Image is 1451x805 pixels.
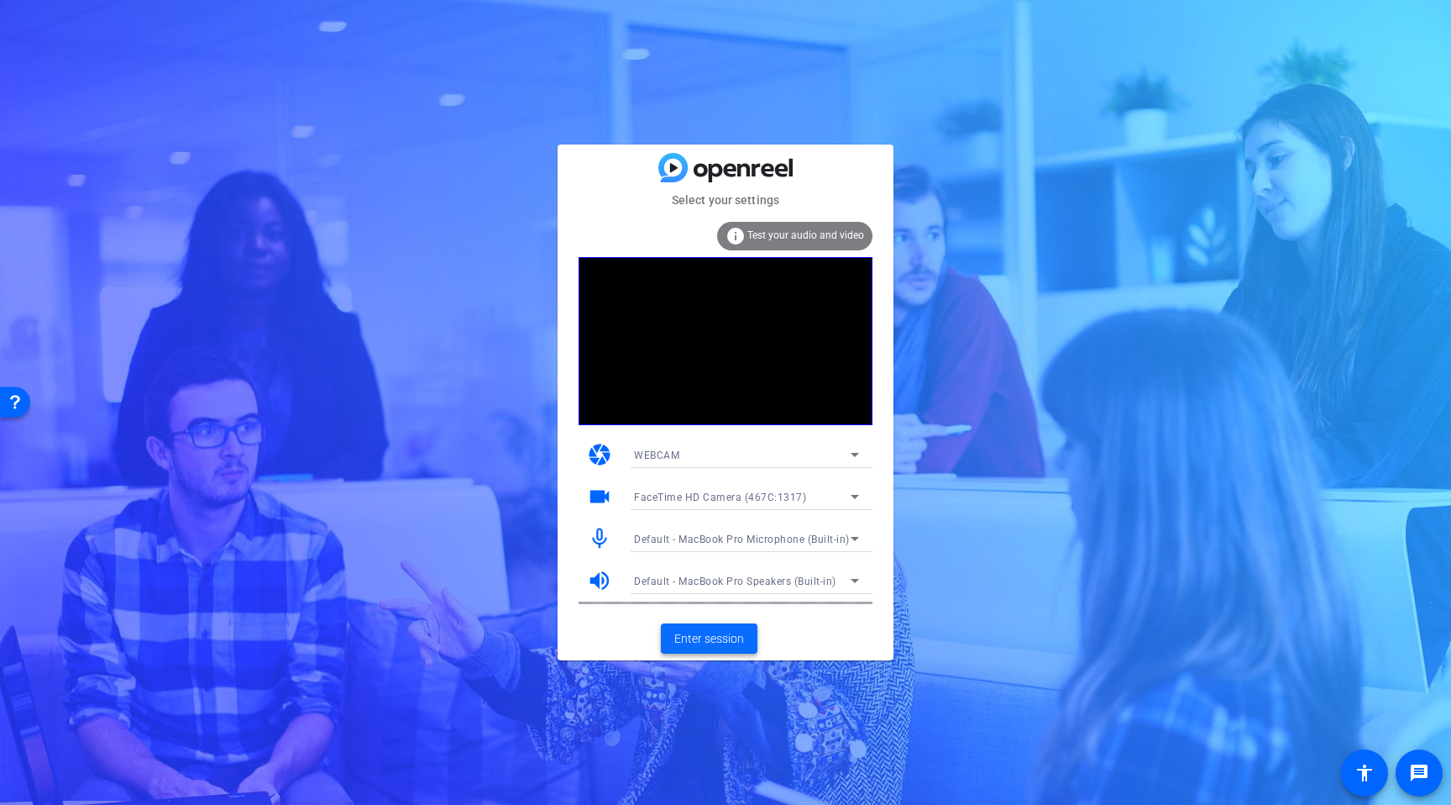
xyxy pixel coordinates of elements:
[634,492,806,503] span: FaceTime HD Camera (467C:1317)
[674,630,744,648] span: Enter session
[1354,763,1375,783] mat-icon: accessibility
[587,484,612,509] mat-icon: videocam
[658,153,793,182] img: blue-gradient.svg
[634,576,836,587] span: Default - MacBook Pro Speakers (Built-in)
[661,623,757,654] button: Enter session
[587,526,612,551] mat-icon: mic_none
[725,226,746,246] mat-icon: info
[747,229,864,241] span: Test your audio and video
[587,568,612,593] mat-icon: volume_up
[1409,763,1429,783] mat-icon: message
[587,442,612,467] mat-icon: camera
[634,450,679,461] span: WEBCAM
[634,534,850,545] span: Default - MacBook Pro Microphone (Built-in)
[558,191,893,209] mat-card-subtitle: Select your settings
